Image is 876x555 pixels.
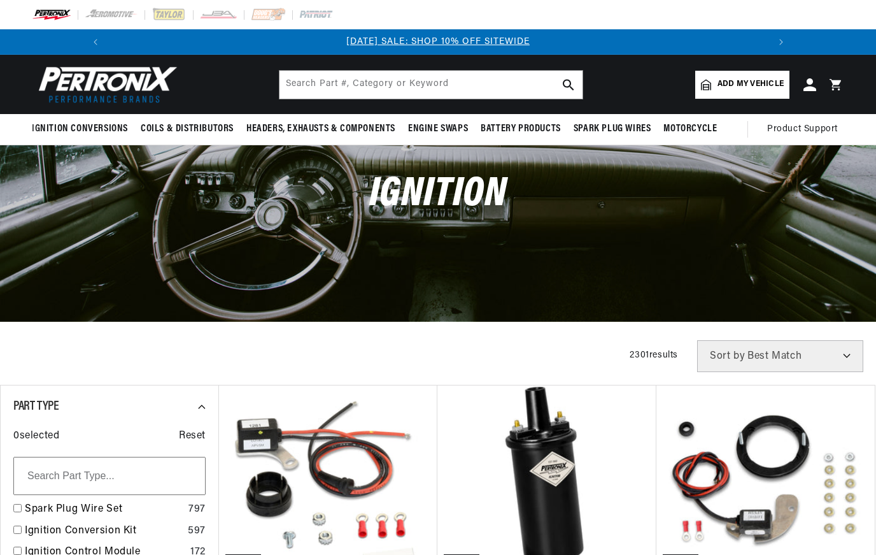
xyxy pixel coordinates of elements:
span: Headers, Exhausts & Components [246,122,395,136]
a: [DATE] SALE: SHOP 10% OFF SITEWIDE [346,37,530,47]
span: Product Support [767,122,838,136]
img: Pertronix [32,62,178,106]
input: Search Part Type... [13,457,206,495]
a: Ignition Conversion Kit [25,523,183,540]
summary: Headers, Exhausts & Components [240,114,402,144]
span: Battery Products [481,122,561,136]
input: Search Part #, Category or Keyword [279,71,583,99]
span: 2301 results [630,350,678,360]
summary: Engine Swaps [402,114,474,144]
button: Translation missing: en.sections.announcements.next_announcement [768,29,794,55]
span: Reset [179,428,206,445]
span: Part Type [13,400,59,413]
div: 797 [188,501,206,518]
div: 597 [188,523,206,540]
summary: Battery Products [474,114,567,144]
span: Ignition [369,174,507,215]
a: Spark Plug Wire Set [25,501,183,518]
div: Announcement [108,35,768,49]
button: search button [555,71,583,99]
span: Engine Swaps [408,122,468,136]
summary: Spark Plug Wires [567,114,658,144]
summary: Product Support [767,114,844,145]
span: Ignition Conversions [32,122,128,136]
select: Sort by [697,340,863,372]
span: Sort by [710,351,745,361]
button: Translation missing: en.sections.announcements.previous_announcement [83,29,108,55]
summary: Coils & Distributors [134,114,240,144]
div: 1 of 3 [108,35,768,49]
summary: Ignition Conversions [32,114,134,144]
span: Motorcycle [663,122,717,136]
span: Add my vehicle [717,78,784,90]
span: Spark Plug Wires [574,122,651,136]
span: Coils & Distributors [141,122,234,136]
span: 0 selected [13,428,59,445]
summary: Motorcycle [657,114,723,144]
a: Add my vehicle [695,71,789,99]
